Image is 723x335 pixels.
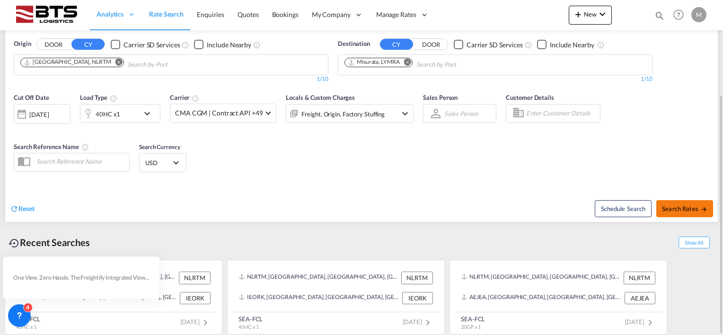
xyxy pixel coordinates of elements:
button: DOOR [37,39,70,50]
md-chips-wrap: Chips container. Use arrow keys to select chips. [19,55,221,72]
div: Recent Searches [5,232,94,253]
md-icon: icon-chevron-down [141,108,158,119]
span: CMA CGM | Contract API +49 [175,108,263,118]
span: Enquiries [197,10,224,18]
div: NLRTM [624,272,655,284]
div: Misurata, LYMRA [348,58,400,66]
span: Search Currency [139,143,180,150]
md-icon: Your search will be saved by the below given name [81,143,89,151]
div: 40HC x1icon-chevron-down [80,104,160,123]
div: [DATE] [14,104,71,124]
md-icon: Unchecked: Search for CY (Container Yard) services for all selected carriers.Checked : Search for... [525,41,532,49]
div: 40HC x1 [96,107,120,121]
md-icon: icon-plus 400-fg [573,9,584,20]
button: CY [380,39,413,50]
span: [DATE] [180,318,211,326]
div: SEA-FCL [461,315,485,323]
div: Rotterdam, NLRTM [24,58,111,66]
md-icon: Unchecked: Ignores neighbouring ports when fetching rates.Checked : Includes neighbouring ports w... [253,41,261,49]
span: [DATE] [403,318,433,326]
span: Quotes [238,10,258,18]
md-icon: icon-magnify [654,10,665,21]
md-icon: icon-chevron-down [399,108,411,119]
div: 1/10 [14,75,328,83]
span: Origin [14,39,31,49]
span: 40HC x 1 [16,324,36,330]
span: Rate Search [149,10,184,18]
md-icon: icon-arrow-right [701,206,707,212]
div: Freight Origin Factory Stuffingicon-chevron-down [286,104,414,123]
recent-search-card: NLRTM, [GEOGRAPHIC_DATA], [GEOGRAPHIC_DATA], [GEOGRAPHIC_DATA], [GEOGRAPHIC_DATA] NLRTMIEORK, [GE... [227,260,445,335]
button: icon-plus 400-fgNewicon-chevron-down [569,6,612,25]
div: Carrier SD Services [467,40,523,50]
span: Customer Details [506,94,554,101]
div: NLRTM, Rotterdam, Netherlands, Western Europe, Europe [239,272,399,284]
span: [DATE] [625,318,656,326]
div: Press delete to remove this chip. [24,58,113,66]
md-chips-wrap: Chips container. Use arrow keys to select chips. [343,55,510,72]
div: SEA-FCL [238,315,263,323]
md-checkbox: Checkbox No Ink [111,39,180,49]
span: Destination [338,39,370,49]
md-icon: icon-chevron-right [422,317,433,328]
button: Search Ratesicon-arrow-right [656,200,713,217]
div: Press delete to remove this chip. [348,58,402,66]
button: Note: By default Schedule search will only considerorigin ports, destination ports and cut off da... [595,200,652,217]
input: Search Reference Name [32,154,129,168]
input: Chips input. [128,57,218,72]
button: CY [71,39,105,50]
span: Carrier [170,94,199,101]
span: Cut Off Date [14,94,49,101]
div: M [691,7,706,22]
input: Chips input. [416,57,506,72]
md-checkbox: Checkbox No Ink [454,39,523,49]
md-checkbox: Checkbox No Ink [194,39,251,49]
recent-search-card: NLRTM, [GEOGRAPHIC_DATA], [GEOGRAPHIC_DATA], [GEOGRAPHIC_DATA], [GEOGRAPHIC_DATA] NLRTMAEJEA, [GE... [450,260,667,335]
span: 20GP x 1 [461,324,481,330]
md-checkbox: Checkbox No Ink [537,39,594,49]
div: OriginDOOR CY Checkbox No InkUnchecked: Search for CY (Container Yard) services for all selected ... [5,25,718,221]
span: USD [145,159,172,167]
span: My Company [312,10,351,19]
md-select: Sales Person [443,106,479,120]
div: Freight Origin Factory Stuffing [301,107,385,121]
md-icon: icon-chevron-right [200,317,211,328]
md-icon: icon-chevron-down [597,9,608,20]
span: 45HC x 1 [238,324,259,330]
md-icon: The selected Trucker/Carrierwill be displayed in the rate results If the rates are from another f... [192,95,199,102]
md-select: Select Currency: $ USDUnited States Dollar [144,156,181,169]
div: [DATE] [29,110,49,119]
span: New [573,10,608,18]
button: Remove [109,58,123,68]
md-icon: Unchecked: Ignores neighbouring ports when fetching rates.Checked : Includes neighbouring ports w... [597,41,605,49]
img: cdcc71d0be7811ed9adfbf939d2aa0e8.png [14,4,78,26]
md-icon: icon-refresh [10,204,18,213]
button: Remove [398,58,412,68]
md-datepicker: Select [14,123,21,135]
span: Search Rates [662,205,707,212]
md-icon: Unchecked: Search for CY (Container Yard) services for all selected carriers.Checked : Search for... [182,41,189,49]
div: NLRTM [179,272,211,284]
md-icon: icon-backup-restore [9,238,20,249]
div: 1/10 [338,75,652,83]
span: Analytics [97,9,123,19]
div: AEJEA, Jebel Ali, United Arab Emirates, Middle East, Middle East [461,292,622,304]
span: Locals & Custom Charges [286,94,355,101]
div: Include Nearby [550,40,594,50]
md-icon: icon-chevron-right [644,317,656,328]
div: IEORK, Cork, Ireland, GB & Ireland, Europe [239,292,400,304]
div: NLRTM, Rotterdam, Netherlands, Western Europe, Europe [461,272,621,284]
button: DOOR [414,39,448,50]
span: Manage Rates [376,10,416,19]
div: icon-magnify [654,10,665,25]
div: IEORK [180,292,211,304]
div: icon-refreshReset [10,204,35,214]
span: Reset [18,204,35,212]
span: Sales Person [423,94,458,101]
span: Show All [679,237,710,248]
input: Enter Customer Details [526,106,597,121]
span: Help [670,7,687,23]
span: Bookings [272,10,299,18]
div: Help [670,7,691,24]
